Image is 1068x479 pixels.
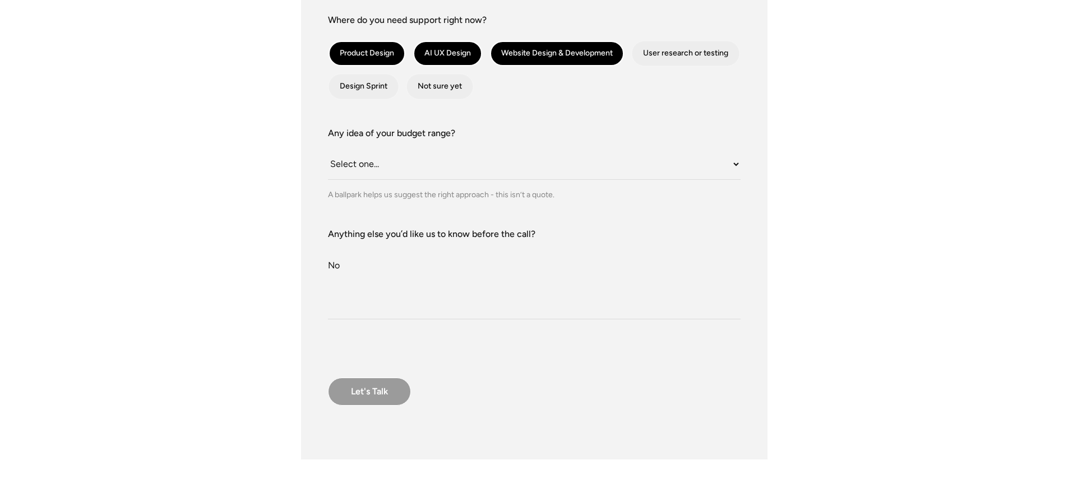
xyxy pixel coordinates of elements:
[328,13,741,27] label: Where do you need support right now?
[328,127,741,140] label: Any idea of your budget range?
[328,227,741,241] label: Anything else you’d like us to know before the call?
[328,378,411,406] input: Let's Talk
[328,189,741,201] div: A ballpark helps us suggest the right approach - this isn’t a quote.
